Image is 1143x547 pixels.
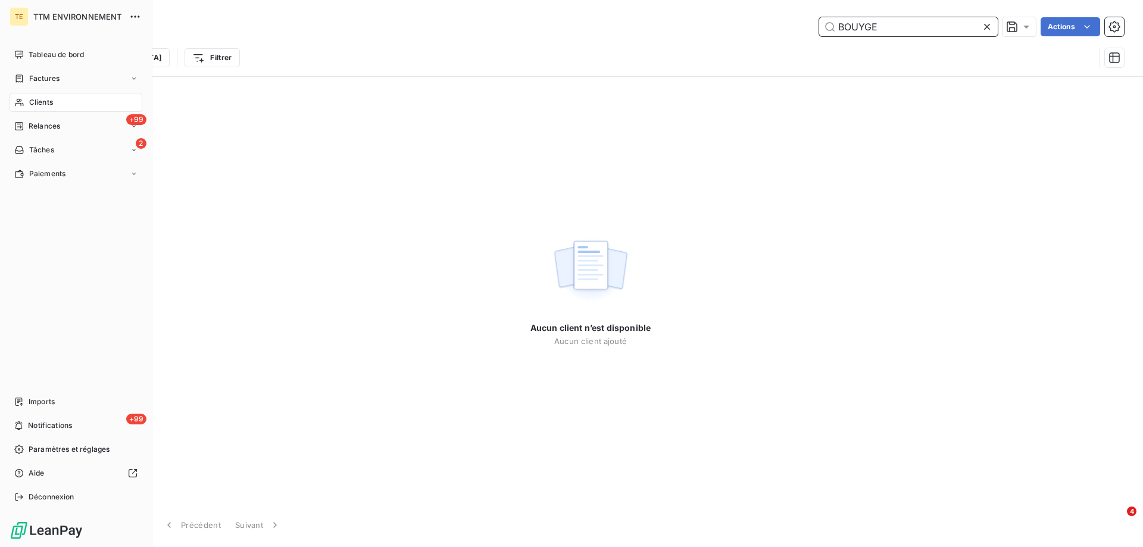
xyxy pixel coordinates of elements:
button: Filtrer [185,48,239,67]
span: +99 [126,414,146,424]
iframe: Intercom live chat [1103,507,1131,535]
span: Tableau de bord [29,49,84,60]
a: Aide [10,464,142,483]
span: Déconnexion [29,492,74,502]
span: Clients [29,97,53,108]
span: Aucun client ajouté [554,336,627,346]
span: Notifications [28,420,72,431]
input: Rechercher [819,17,998,36]
span: Aide [29,468,45,479]
span: Aucun client n’est disponible [530,322,651,334]
span: TTM ENVIRONNEMENT [33,12,122,21]
div: TE [10,7,29,26]
button: Actions [1041,17,1100,36]
span: 4 [1127,507,1136,516]
img: empty state [552,234,629,308]
span: Relances [29,121,60,132]
span: Tâches [29,145,54,155]
span: 2 [136,138,146,149]
span: Imports [29,396,55,407]
img: Logo LeanPay [10,521,83,540]
button: Suivant [228,512,288,537]
span: Paramètres et réglages [29,444,110,455]
button: Précédent [156,512,228,537]
span: +99 [126,114,146,125]
span: Factures [29,73,60,84]
span: Paiements [29,168,65,179]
